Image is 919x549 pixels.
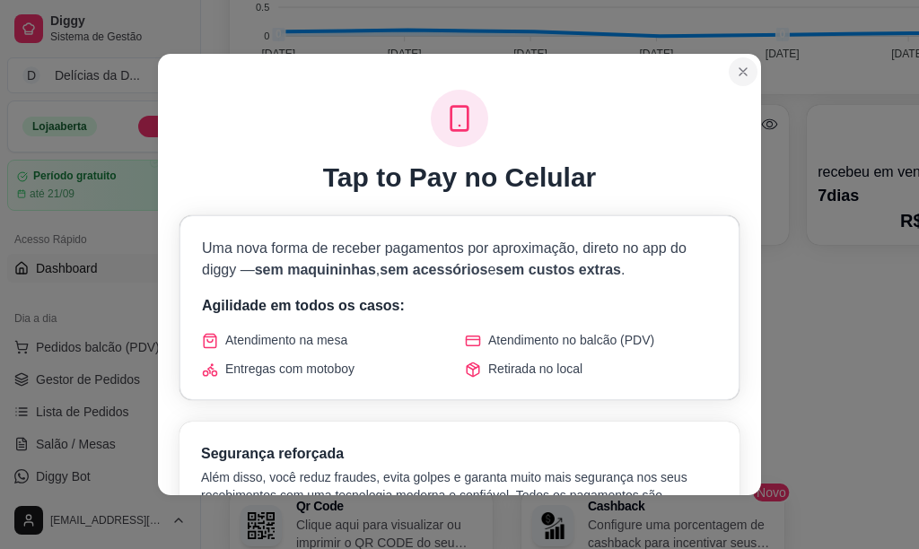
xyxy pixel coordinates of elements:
[729,57,757,86] button: Close
[202,238,717,281] p: Uma nova forma de receber pagamentos por aproximação, direto no app do diggy — , e .
[488,360,582,378] span: Retirada no local
[488,331,654,349] span: Atendimento no balcão (PDV)
[201,468,718,522] p: Além disso, você reduz fraudes, evita golpes e garanta muito mais segurança nos seus recebimentos...
[202,295,717,317] p: Agilidade em todos os casos:
[225,331,347,349] span: Atendimento na mesa
[323,161,597,194] h1: Tap to Pay no Celular
[380,262,487,277] span: sem acessórios
[495,262,621,277] span: sem custos extras
[201,443,718,465] h3: Segurança reforçada
[255,262,376,277] span: sem maquininhas
[225,360,354,378] span: Entregas com motoboy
